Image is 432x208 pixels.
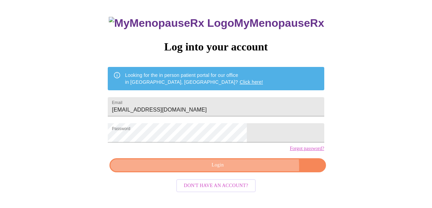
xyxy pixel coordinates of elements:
a: Don't have an account? [175,182,257,188]
img: MyMenopauseRx Logo [109,17,234,30]
span: Don't have an account? [184,182,248,190]
h3: Log into your account [108,41,324,53]
button: Login [109,158,326,172]
a: Forgot password? [290,146,324,151]
a: Click here! [240,79,263,85]
div: Looking for the in person patient portal for our office in [GEOGRAPHIC_DATA], [GEOGRAPHIC_DATA]? [125,69,263,88]
h3: MyMenopauseRx [109,17,324,30]
button: Don't have an account? [176,179,256,193]
span: Login [117,161,318,170]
